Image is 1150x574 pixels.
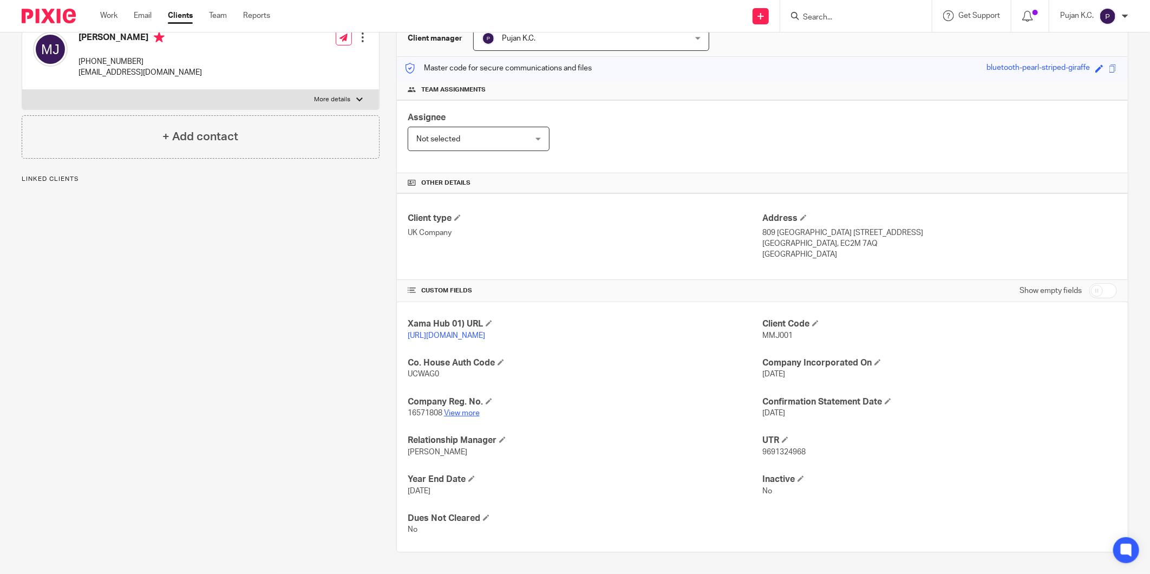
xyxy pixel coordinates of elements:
p: [GEOGRAPHIC_DATA], EC2M 7AQ [762,238,1117,249]
a: View more [444,409,480,417]
span: [DATE] [762,370,785,378]
h4: Relationship Manager [408,435,762,446]
span: MMJ001 [762,332,793,340]
h4: Address [762,213,1117,224]
span: Pujan K.C. [502,35,535,42]
p: [PHONE_NUMBER] [79,56,202,67]
span: Get Support [958,12,1000,19]
img: svg%3E [1099,8,1116,25]
h4: Company Incorporated On [762,357,1117,369]
div: bluetooth-pearl-striped-giraffe [986,62,1090,75]
p: Pujan K.C. [1060,10,1094,21]
h4: Inactive [762,474,1117,485]
a: Email [134,10,152,21]
span: Assignee [408,113,446,122]
span: [PERSON_NAME] [408,448,467,456]
p: UK Company [408,227,762,238]
h4: Client Code [762,318,1117,330]
p: 809 [GEOGRAPHIC_DATA] [STREET_ADDRESS] [762,227,1117,238]
span: 16571808 [408,409,442,417]
a: Team [209,10,227,21]
span: [DATE] [408,487,430,495]
img: svg%3E [482,32,495,45]
a: Work [100,10,117,21]
label: Show empty fields [1020,285,1082,296]
span: No [762,487,772,495]
span: Other details [421,179,471,187]
h4: Client type [408,213,762,224]
img: svg%3E [33,32,68,67]
p: Master code for secure communications and files [405,63,592,74]
h4: CUSTOM FIELDS [408,286,762,295]
span: No [408,526,417,533]
h4: [PERSON_NAME] [79,32,202,45]
span: [DATE] [762,409,785,417]
h4: Co. House Auth Code [408,357,762,369]
h3: Client manager [408,33,462,44]
span: Team assignments [421,86,486,94]
a: [URL][DOMAIN_NAME] [408,332,485,340]
span: 9691324968 [762,448,806,456]
i: Primary [154,32,165,43]
a: Clients [168,10,193,21]
h4: UTR [762,435,1117,446]
h4: Year End Date [408,474,762,485]
span: UCWAG0 [408,370,439,378]
input: Search [802,13,899,23]
h4: Dues Not Cleared [408,513,762,524]
h4: + Add contact [162,128,238,145]
h4: Confirmation Statement Date [762,396,1117,408]
h4: Xama Hub 01) URL [408,318,762,330]
span: Not selected [416,135,460,143]
a: Reports [243,10,270,21]
p: [EMAIL_ADDRESS][DOMAIN_NAME] [79,67,202,78]
p: More details [315,95,351,104]
p: [GEOGRAPHIC_DATA] [762,249,1117,260]
img: Pixie [22,9,76,23]
p: Linked clients [22,175,380,184]
h4: Company Reg. No. [408,396,762,408]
